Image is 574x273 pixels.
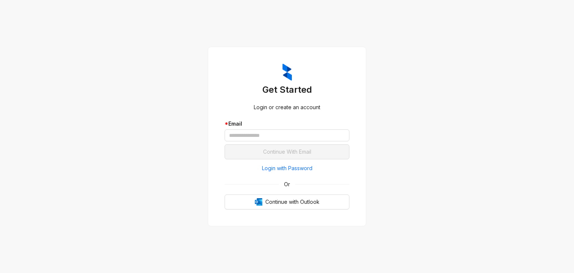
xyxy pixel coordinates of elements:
[225,103,349,111] div: Login or create an account
[225,84,349,96] h3: Get Started
[265,198,320,206] span: Continue with Outlook
[262,164,312,172] span: Login with Password
[283,64,292,81] img: ZumaIcon
[279,180,295,188] span: Or
[255,198,262,206] img: Outlook
[225,120,349,128] div: Email
[225,144,349,159] button: Continue With Email
[225,194,349,209] button: OutlookContinue with Outlook
[225,162,349,174] button: Login with Password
